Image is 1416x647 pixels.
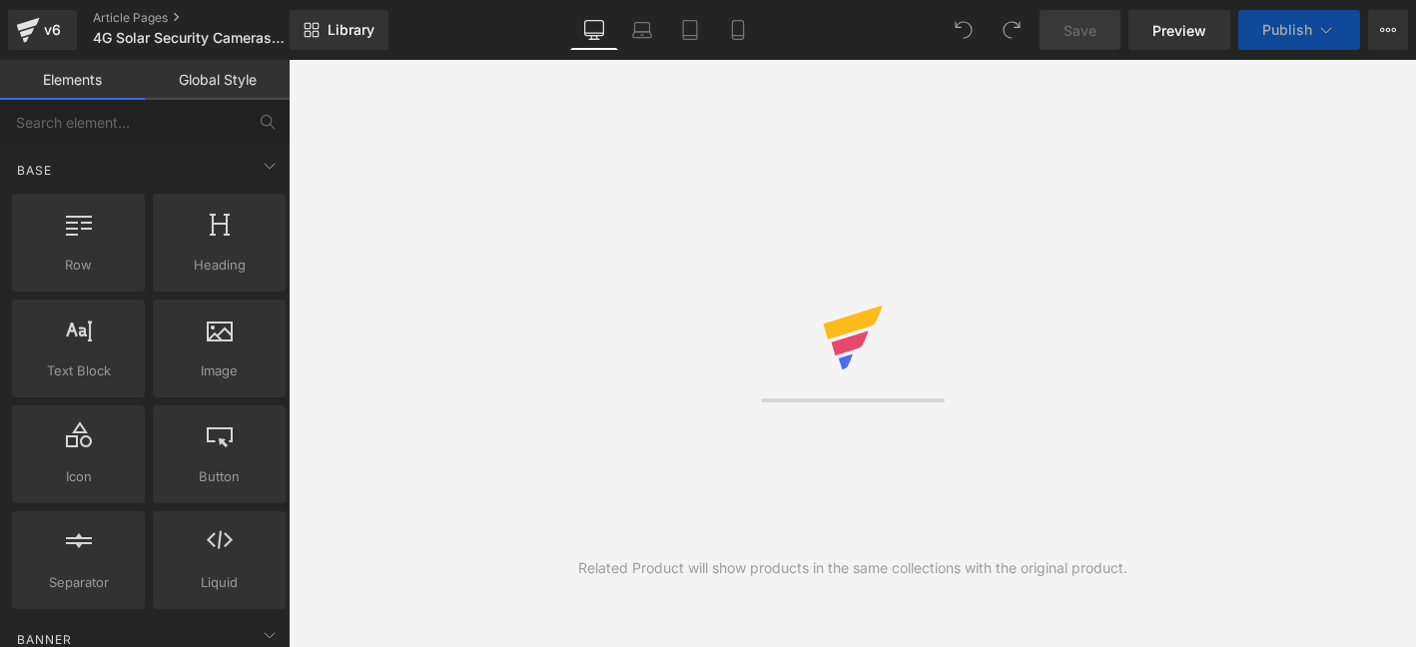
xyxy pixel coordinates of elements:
[93,10,323,26] a: Article Pages
[328,21,374,39] span: Library
[1152,20,1206,41] span: Preview
[18,255,139,276] span: Row
[40,17,65,43] div: v6
[290,10,388,50] a: New Library
[992,10,1032,50] button: Redo
[1128,10,1230,50] a: Preview
[944,10,984,50] button: Undo
[93,30,285,46] span: 4G Solar Security Cameras UK: Easy Setup for Holiday Home Protection
[1063,20,1096,41] span: Save
[8,10,77,50] a: v6
[578,557,1127,579] div: Related Product will show products in the same collections with the original product.
[1238,10,1360,50] button: Publish
[159,360,280,381] span: Image
[714,10,762,50] a: Mobile
[18,360,139,381] span: Text Block
[570,10,618,50] a: Desktop
[1368,10,1408,50] button: More
[159,255,280,276] span: Heading
[18,572,139,593] span: Separator
[618,10,666,50] a: Laptop
[159,466,280,487] span: Button
[15,161,54,180] span: Base
[145,60,290,100] a: Global Style
[159,572,280,593] span: Liquid
[18,466,139,487] span: Icon
[666,10,714,50] a: Tablet
[1262,22,1312,38] span: Publish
